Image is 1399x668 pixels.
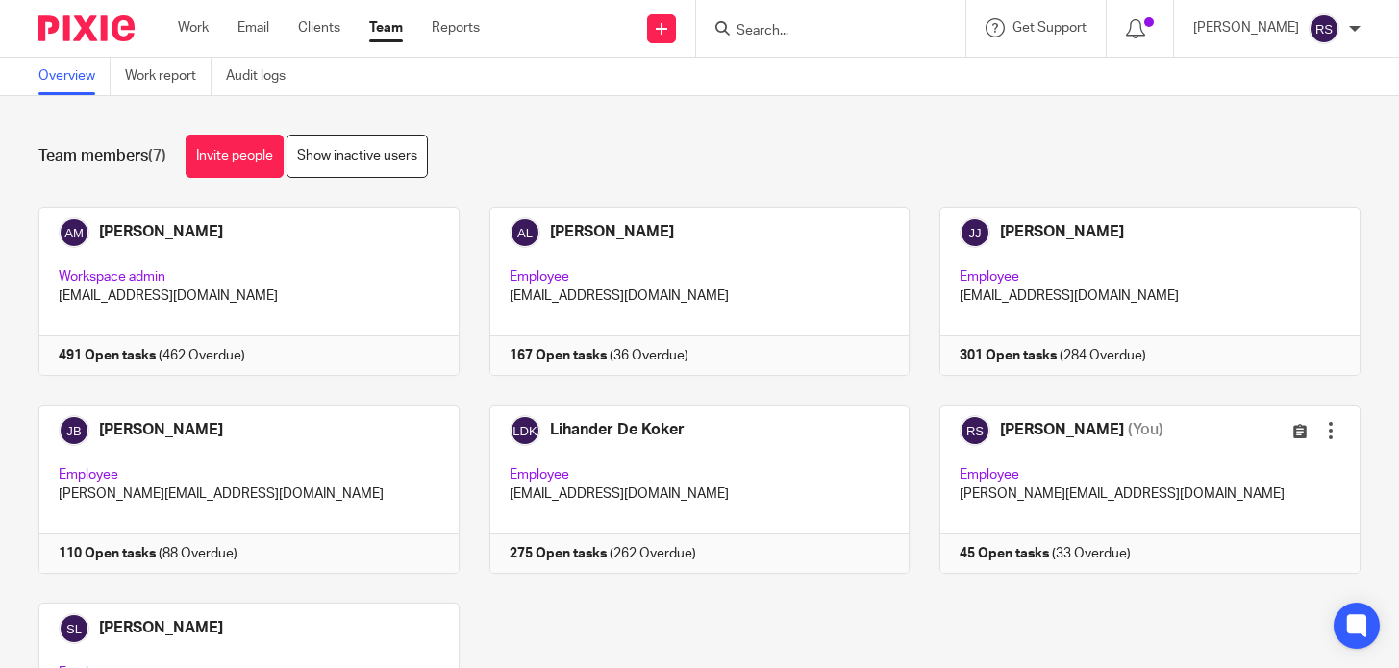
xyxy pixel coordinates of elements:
a: Work [178,18,209,37]
p: [PERSON_NAME] [1193,18,1299,37]
a: Show inactive users [287,135,428,178]
h1: Team members [38,146,166,166]
a: Reports [432,18,480,37]
a: Work report [125,58,212,95]
img: svg%3E [1309,13,1339,44]
input: Search [735,23,908,40]
span: Get Support [1012,21,1087,35]
a: Invite people [186,135,284,178]
a: Email [237,18,269,37]
a: Overview [38,58,111,95]
a: Audit logs [226,58,300,95]
img: Pixie [38,15,135,41]
a: Team [369,18,403,37]
span: (7) [148,148,166,163]
a: Clients [298,18,340,37]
